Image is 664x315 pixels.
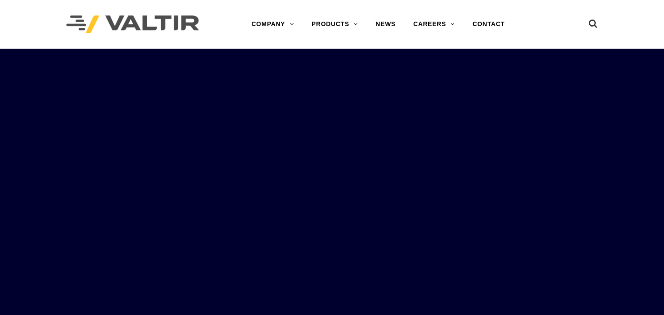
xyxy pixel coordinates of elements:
[404,15,464,33] a: CAREERS
[367,15,404,33] a: NEWS
[464,15,514,33] a: CONTACT
[66,15,199,34] img: Valtir
[242,15,303,33] a: COMPANY
[303,15,367,33] a: PRODUCTS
